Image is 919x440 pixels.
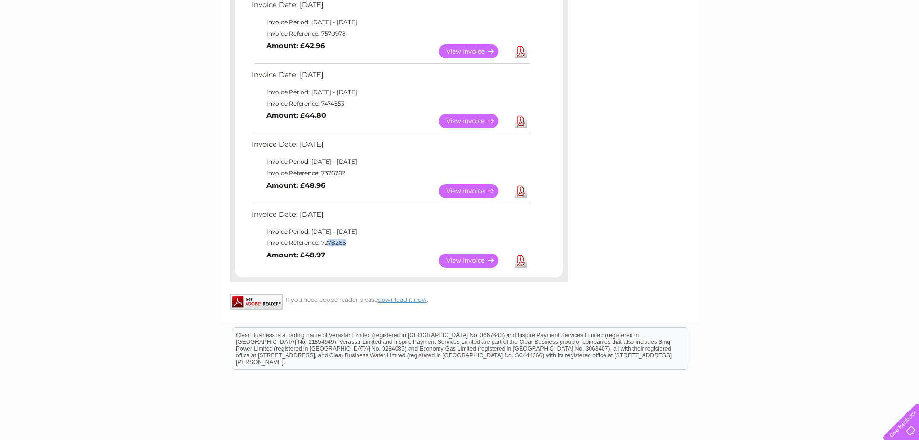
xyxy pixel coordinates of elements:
a: download it now [378,296,427,303]
td: Invoice Date: [DATE] [249,208,532,226]
td: Invoice Period: [DATE] - [DATE] [249,226,532,238]
a: Download [515,254,527,268]
a: View [439,184,510,198]
td: Invoice Reference: 7474553 [249,98,532,110]
a: Log out [887,41,910,48]
a: Download [515,184,527,198]
a: View [439,114,510,128]
img: logo.png [32,25,82,55]
a: View [439,254,510,268]
b: Amount: £42.96 [266,42,325,50]
div: If you need adobe reader please . [230,294,568,303]
div: Clear Business is a trading name of Verastar Limited (registered in [GEOGRAPHIC_DATA] No. 3667643... [232,5,688,47]
b: Amount: £48.96 [266,181,325,190]
a: Energy [773,41,795,48]
td: Invoice Date: [DATE] [249,138,532,156]
td: Invoice Reference: 7570978 [249,28,532,40]
td: Invoice Period: [DATE] - [DATE] [249,16,532,28]
a: Telecoms [800,41,829,48]
a: Download [515,114,527,128]
td: Invoice Date: [DATE] [249,69,532,86]
a: View [439,44,510,58]
b: Amount: £44.80 [266,111,326,120]
a: Blog [835,41,849,48]
a: 0333 014 3131 [737,5,804,17]
td: Invoice Period: [DATE] - [DATE] [249,156,532,168]
td: Invoice Reference: 7376782 [249,168,532,179]
a: Water [749,41,768,48]
b: Amount: £48.97 [266,251,325,259]
a: Contact [855,41,878,48]
td: Invoice Period: [DATE] - [DATE] [249,86,532,98]
td: Invoice Reference: 7278286 [249,237,532,249]
a: Download [515,44,527,58]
